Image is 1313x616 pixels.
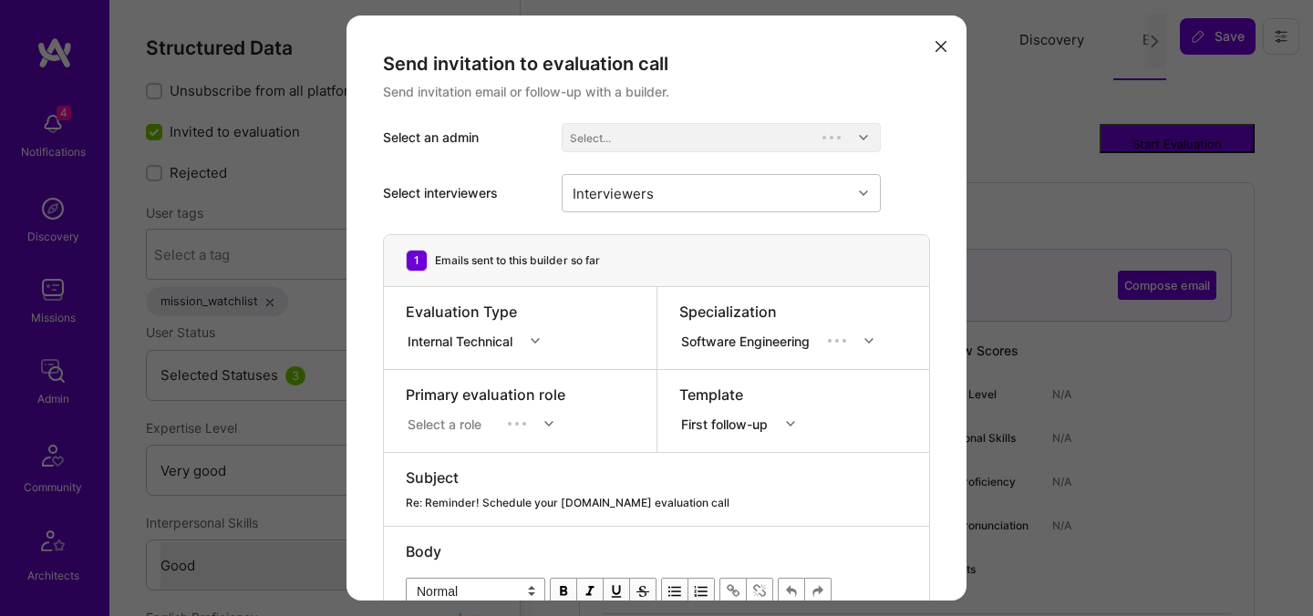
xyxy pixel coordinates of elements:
[679,385,807,405] div: Template
[859,189,868,198] i: icon Chevron
[681,331,817,350] div: Software Engineering
[383,128,547,147] div: Select an admin
[661,578,688,605] button: UL
[406,385,565,405] div: Primary evaluation role
[383,184,547,202] div: Select interviewers
[864,336,874,345] i: icon Chevron
[747,578,773,605] button: Remove Link
[719,578,747,605] button: Link
[406,541,907,561] div: Body
[805,578,832,605] button: Redo
[383,52,930,76] div: Send invitation to evaluation call
[406,578,545,605] select: Block type
[568,180,658,206] div: Interviewers
[406,250,428,272] div: 1
[604,578,630,605] button: Underline
[550,578,577,605] button: Bold
[786,419,795,428] i: icon Chevron
[679,302,885,322] div: Specialization
[346,15,967,601] div: modal
[406,495,907,511] div: Re: Reminder! Schedule your [DOMAIN_NAME] evaluation call
[630,578,656,605] button: Strikethrough
[936,41,946,52] i: icon Close
[531,336,540,345] i: icon Chevron
[383,83,930,101] div: Send invitation email or follow-up with a builder.
[681,414,775,433] div: First follow-up
[688,578,715,605] button: OL
[435,252,600,269] div: Emails sent to this builder so far
[778,578,805,605] button: Undo
[406,578,545,605] span: Normal
[577,578,604,605] button: Italic
[408,331,520,350] div: Internal Technical
[406,302,552,322] div: Evaluation Type
[406,467,907,488] div: Subject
